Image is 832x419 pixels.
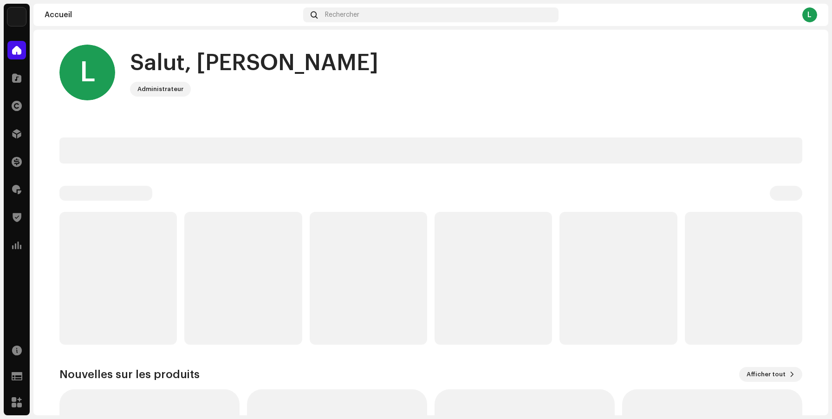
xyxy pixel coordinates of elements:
[59,367,200,382] h3: Nouvelles sur les produits
[45,11,299,19] div: Accueil
[59,45,115,100] div: L
[7,7,26,26] img: 767b8677-5a56-4b46-abab-1c5a2eb5366a
[325,11,359,19] span: Rechercher
[802,7,817,22] div: L
[130,48,378,78] div: Salut, [PERSON_NAME]
[747,365,786,384] span: Afficher tout
[137,84,183,95] div: Administrateur
[739,367,802,382] button: Afficher tout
